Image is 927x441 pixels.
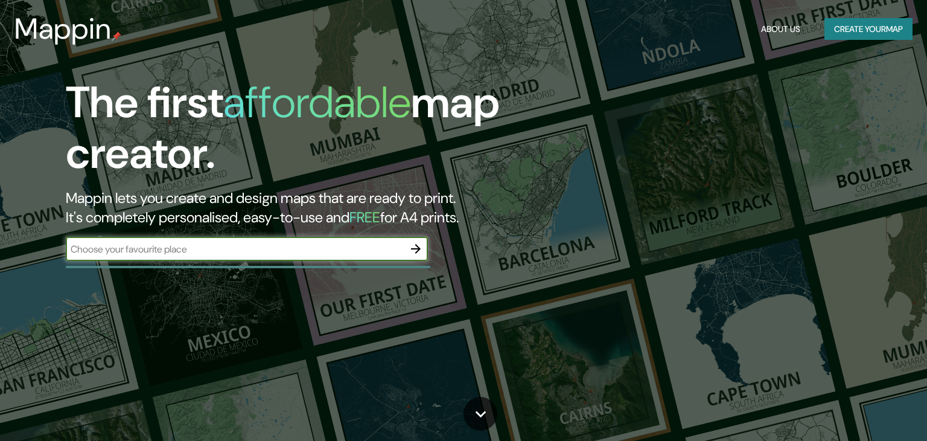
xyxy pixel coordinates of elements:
[824,18,913,40] button: Create yourmap
[349,208,380,227] h5: FREE
[66,242,404,256] input: Choose your favourite place
[66,188,529,227] h2: Mappin lets you create and design maps that are ready to print. It's completely personalised, eas...
[223,74,411,130] h1: affordable
[14,12,112,46] h3: Mappin
[66,77,529,188] h1: The first map creator.
[756,18,805,40] button: About Us
[112,31,121,41] img: mappin-pin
